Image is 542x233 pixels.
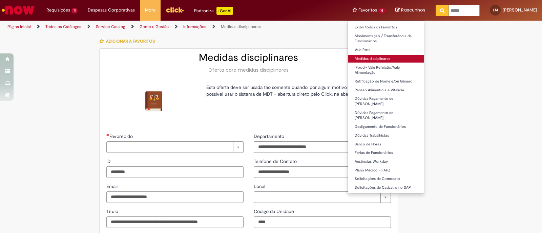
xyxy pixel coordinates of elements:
a: Medidas disciplinares [221,24,261,29]
span: Título [106,208,120,214]
span: LM [493,8,498,12]
span: [PERSON_NAME] [503,7,537,13]
a: Dúvidas Pagamento de [PERSON_NAME] [348,95,424,108]
a: Desligamento de Funcionários [348,123,424,131]
input: Email [106,191,244,203]
a: Todos os Catálogos [45,24,81,29]
span: Necessários [106,134,109,136]
img: click_logo_yellow_360x200.png [166,5,184,15]
a: Vale Rota [348,46,424,54]
span: Despesas Corporativas [88,7,135,14]
span: Requisições [46,7,70,14]
a: Rascunhos [395,7,425,14]
a: Informações [183,24,206,29]
span: Favoritos [358,7,377,14]
span: More [145,7,155,14]
a: Limpar campo Local [254,191,391,203]
a: Pensão Alimentícia e Vitalícia [348,87,424,94]
a: Férias de Funcionários [348,149,424,157]
a: Dúvidas Pagamento de [PERSON_NAME] [348,109,424,122]
span: Rascunhos [401,7,425,13]
h2: Medidas disciplinares [106,52,391,63]
button: Adicionar a Favoritos [99,34,159,48]
a: Service Catalog [96,24,125,29]
a: Solicitações de Cadastro no SAP [348,184,424,191]
input: Título [106,216,244,228]
span: Necessários - Favorecido [109,133,134,139]
a: Plano Médico - FAHZ [348,167,424,174]
span: Local [254,183,267,189]
span: Email [106,183,119,189]
a: Retificação de Nome e/ou Gênero [348,78,424,85]
input: Telefone de Contato [254,166,391,178]
img: Medidas disciplinares [143,91,165,112]
ul: Favoritos [348,20,424,193]
span: 11 [71,8,78,14]
a: Dúvidas Trabalhistas [348,132,424,139]
input: ID [106,166,244,178]
a: Medidas disciplinares [348,55,424,63]
input: Código da Unidade [254,216,391,228]
a: Gente e Gestão [140,24,169,29]
p: Esta oferta deve ser usada tão somente quando, por algum motivo relevante, não for possível usar ... [206,84,386,97]
img: ServiceNow [1,3,36,17]
a: Ausências Workday [348,158,424,165]
div: Padroniza [194,7,233,15]
input: Departamento [254,141,391,153]
a: Exibir todos os Favoritos [348,24,424,31]
button: Pesquisar [436,5,449,16]
a: Solicitações de Comodato [348,175,424,183]
span: ID [106,158,112,164]
span: Adicionar a Favoritos [106,39,155,44]
a: Página inicial [7,24,31,29]
p: +GenAi [216,7,233,15]
a: Movimentação / Transferência de Funcionários [348,32,424,45]
span: Telefone de Contato [254,158,298,164]
span: 16 [378,8,385,14]
ul: Trilhas de página [5,21,356,33]
a: iFood - Vale Refeição/Vale Alimentação [348,64,424,76]
a: Banco de Horas [348,141,424,148]
a: Limpar campo Favorecido [106,141,244,153]
div: Oferta para medidas disciplinares [106,67,391,73]
span: Departamento [254,133,286,139]
span: Código da Unidade [254,208,295,214]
